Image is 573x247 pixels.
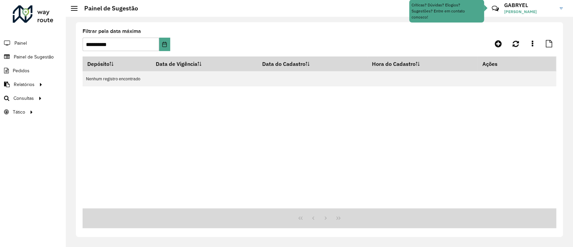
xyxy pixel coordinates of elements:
[83,57,151,71] th: Depósito
[478,57,518,71] th: Ações
[488,1,503,16] a: Contato Rápido
[159,38,170,51] button: Choose Date
[13,95,34,102] span: Consultas
[13,67,30,74] span: Pedidos
[13,109,25,116] span: Tático
[78,5,138,12] h2: Painel de Sugestão
[14,40,27,47] span: Painel
[151,57,257,71] th: Data de Vigência
[14,81,35,88] span: Relatórios
[504,9,555,15] span: [PERSON_NAME]
[14,53,54,60] span: Painel de Sugestão
[504,2,555,8] h3: GABRYEL
[83,71,556,86] td: Nenhum registro encontrado
[257,57,367,71] th: Data do Cadastro
[83,27,141,35] label: Filtrar pela data máxima
[367,57,478,71] th: Hora do Cadastro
